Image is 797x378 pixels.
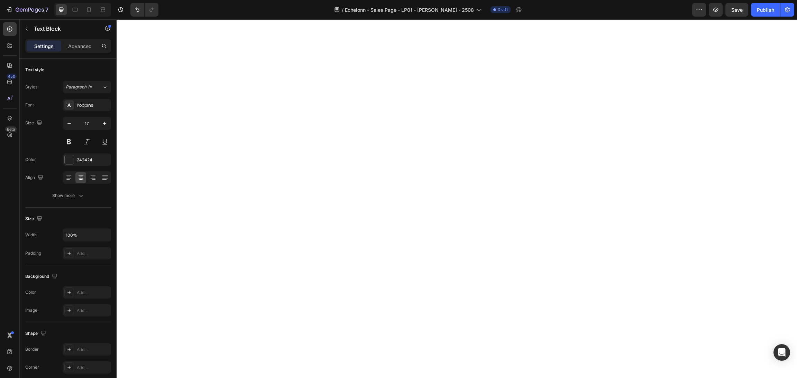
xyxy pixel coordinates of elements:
[77,365,109,371] div: Add...
[34,25,92,33] p: Text Block
[25,272,59,281] div: Background
[3,3,52,17] button: 7
[345,6,474,13] span: Echelonn - Sales Page - LP01 - [PERSON_NAME] - 2508
[25,189,111,202] button: Show more
[63,81,111,93] button: Paragraph 1*
[77,290,109,296] div: Add...
[77,157,109,163] div: 242424
[25,364,39,370] div: Corner
[497,7,508,13] span: Draft
[342,6,343,13] span: /
[25,173,45,182] div: Align
[25,307,37,313] div: Image
[25,67,44,73] div: Text style
[45,6,48,14] p: 7
[773,344,790,361] div: Open Intercom Messenger
[77,251,109,257] div: Add...
[63,229,111,241] input: Auto
[130,3,158,17] div: Undo/Redo
[117,19,797,378] iframe: Design area
[25,157,36,163] div: Color
[757,6,774,13] div: Publish
[731,7,743,13] span: Save
[77,308,109,314] div: Add...
[52,192,84,199] div: Show more
[7,74,17,79] div: 450
[68,42,92,50] p: Advanced
[66,84,92,90] span: Paragraph 1*
[25,289,36,295] div: Color
[25,102,34,108] div: Font
[25,232,37,238] div: Width
[25,250,41,256] div: Padding
[34,42,54,50] p: Settings
[77,102,109,108] div: Poppins
[25,329,47,338] div: Shape
[25,214,44,224] div: Size
[5,126,17,132] div: Beta
[725,3,748,17] button: Save
[25,84,37,90] div: Styles
[751,3,780,17] button: Publish
[25,346,39,352] div: Border
[77,347,109,353] div: Add...
[25,119,44,128] div: Size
